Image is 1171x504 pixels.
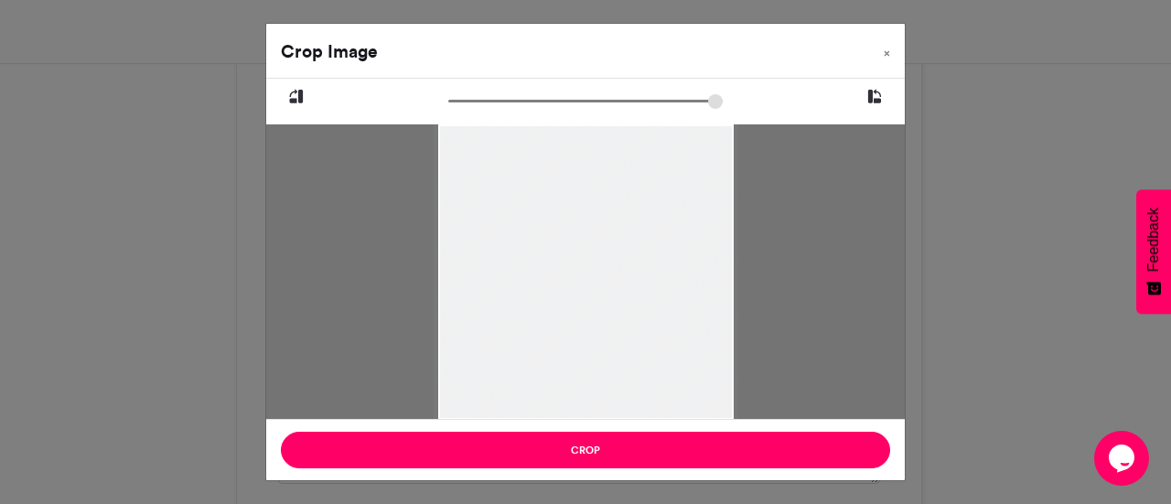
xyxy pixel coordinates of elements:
[1094,431,1153,486] iframe: chat widget
[1145,208,1162,272] span: Feedback
[281,432,890,468] button: Crop
[1136,189,1171,314] button: Feedback - Show survey
[884,48,890,59] span: ×
[869,24,905,75] button: Close
[281,38,378,65] h4: Crop Image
